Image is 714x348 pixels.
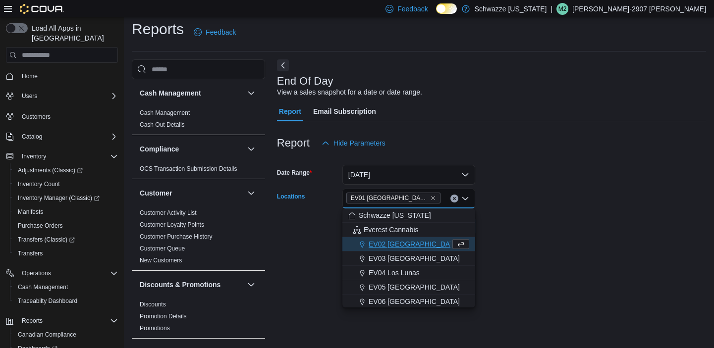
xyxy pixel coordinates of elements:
[18,236,75,244] span: Transfers (Classic)
[364,225,419,235] span: Everest Cannabis
[277,87,422,98] div: View a sales snapshot for a date or date range.
[342,237,475,251] button: EV02 [GEOGRAPHIC_DATA]
[277,137,310,149] h3: Report
[18,90,118,102] span: Users
[342,280,475,295] button: EV05 [GEOGRAPHIC_DATA]
[369,239,460,249] span: EV02 [GEOGRAPHIC_DATA]
[140,165,237,173] span: OCS Transaction Submission Details
[2,130,122,144] button: Catalog
[22,133,42,141] span: Catalog
[18,194,100,202] span: Inventory Manager (Classic)
[342,223,475,237] button: Everest Cannabis
[20,4,64,14] img: Cova
[245,279,257,291] button: Discounts & Promotions
[2,314,122,328] button: Reports
[397,4,428,14] span: Feedback
[277,75,333,87] h3: End Of Day
[245,187,257,199] button: Customer
[14,295,81,307] a: Traceabilty Dashboard
[140,121,185,128] a: Cash Out Details
[10,233,122,247] a: Transfers (Classic)
[14,164,87,176] a: Adjustments (Classic)
[132,207,265,270] div: Customer
[14,329,80,341] a: Canadian Compliance
[140,257,182,264] a: New Customers
[140,245,185,252] a: Customer Queue
[342,165,475,185] button: [DATE]
[18,249,43,257] span: Transfers
[22,269,51,277] span: Operations
[572,3,706,15] p: [PERSON_NAME]-2907 [PERSON_NAME]
[140,324,170,332] span: Promotions
[318,133,389,153] button: Hide Parameters
[140,109,190,116] a: Cash Management
[14,281,72,293] a: Cash Management
[2,89,122,103] button: Users
[18,90,41,102] button: Users
[14,220,118,232] span: Purchase Orders
[18,70,42,82] a: Home
[10,328,122,342] button: Canadian Compliance
[18,297,77,305] span: Traceabilty Dashboard
[140,88,201,98] h3: Cash Management
[556,3,568,15] div: Matthew-2907 Padilla
[369,282,460,292] span: EV05 [GEOGRAPHIC_DATA]
[140,165,237,172] a: OCS Transaction Submission Details
[475,3,547,15] p: Schwazze [US_STATE]
[140,301,166,308] a: Discounts
[140,121,185,129] span: Cash Out Details
[2,109,122,123] button: Customers
[140,188,243,198] button: Customer
[369,253,460,263] span: EV03 [GEOGRAPHIC_DATA]
[140,300,166,308] span: Discounts
[333,138,385,148] span: Hide Parameters
[10,177,122,191] button: Inventory Count
[140,256,182,264] span: New Customers
[14,192,118,204] span: Inventory Manager (Classic)
[206,27,236,37] span: Feedback
[10,219,122,233] button: Purchase Orders
[14,234,118,246] span: Transfers (Classic)
[18,150,118,162] span: Inventory
[14,248,118,259] span: Transfers
[245,87,257,99] button: Cash Management
[140,280,243,290] button: Discounts & Promotions
[18,208,43,216] span: Manifests
[2,69,122,83] button: Home
[10,247,122,260] button: Transfers
[140,312,187,320] span: Promotion Details
[22,317,43,325] span: Reports
[10,163,122,177] a: Adjustments (Classic)
[277,193,305,200] label: Locations
[14,295,118,307] span: Traceabilty Dashboard
[22,92,37,100] span: Users
[14,178,118,190] span: Inventory Count
[18,70,118,82] span: Home
[313,101,376,121] span: Email Subscription
[140,221,204,228] a: Customer Loyalty Points
[140,313,187,320] a: Promotion Details
[140,144,179,154] h3: Compliance
[140,233,213,241] span: Customer Purchase History
[14,281,118,293] span: Cash Management
[10,191,122,205] a: Inventory Manager (Classic)
[18,331,76,339] span: Canadian Compliance
[2,266,122,280] button: Operations
[18,315,47,327] button: Reports
[140,245,185,252] span: Customer Queue
[28,23,118,43] span: Load All Apps in [GEOGRAPHIC_DATA]
[10,205,122,219] button: Manifests
[342,251,475,266] button: EV03 [GEOGRAPHIC_DATA]
[140,325,170,332] a: Promotions
[245,143,257,155] button: Compliance
[140,144,243,154] button: Compliance
[132,298,265,338] div: Discounts & Promotions
[18,267,55,279] button: Operations
[18,166,83,174] span: Adjustments (Classic)
[132,107,265,135] div: Cash Management
[14,206,118,218] span: Manifests
[10,280,122,294] button: Cash Management
[342,208,475,223] button: Schwazze [US_STATE]
[22,72,38,80] span: Home
[14,248,47,259] a: Transfers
